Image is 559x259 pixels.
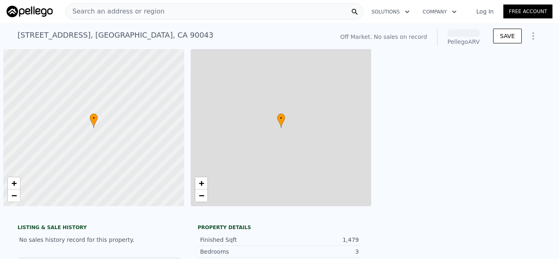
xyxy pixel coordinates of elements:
button: Solutions [365,5,416,19]
span: + [11,178,17,188]
a: Zoom out [195,189,207,202]
span: Search an address or region [66,7,165,16]
div: • [90,113,98,128]
a: Zoom in [195,177,207,189]
span: • [277,115,285,122]
button: SAVE [493,29,522,43]
div: LISTING & SALE HISTORY [18,224,181,232]
div: Off Market. No sales on record [340,33,427,41]
div: 1,479 [279,236,359,244]
span: • [90,115,98,122]
div: 3 [279,248,359,256]
button: Company [416,5,463,19]
a: Zoom out [8,189,20,202]
span: − [198,190,204,200]
span: − [11,190,17,200]
div: • [277,113,285,128]
div: Property details [198,224,361,231]
a: Zoom in [8,177,20,189]
div: Bedrooms [200,248,279,256]
a: Free Account [503,5,552,18]
div: Finished Sqft [200,236,279,244]
div: No sales history record for this property. [18,232,181,247]
button: Show Options [525,28,541,44]
div: [STREET_ADDRESS] , [GEOGRAPHIC_DATA] , CA 90043 [18,29,214,41]
a: Log In [467,7,503,16]
span: + [198,178,204,188]
div: Pellego ARV [447,38,480,46]
img: Pellego [7,6,53,17]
